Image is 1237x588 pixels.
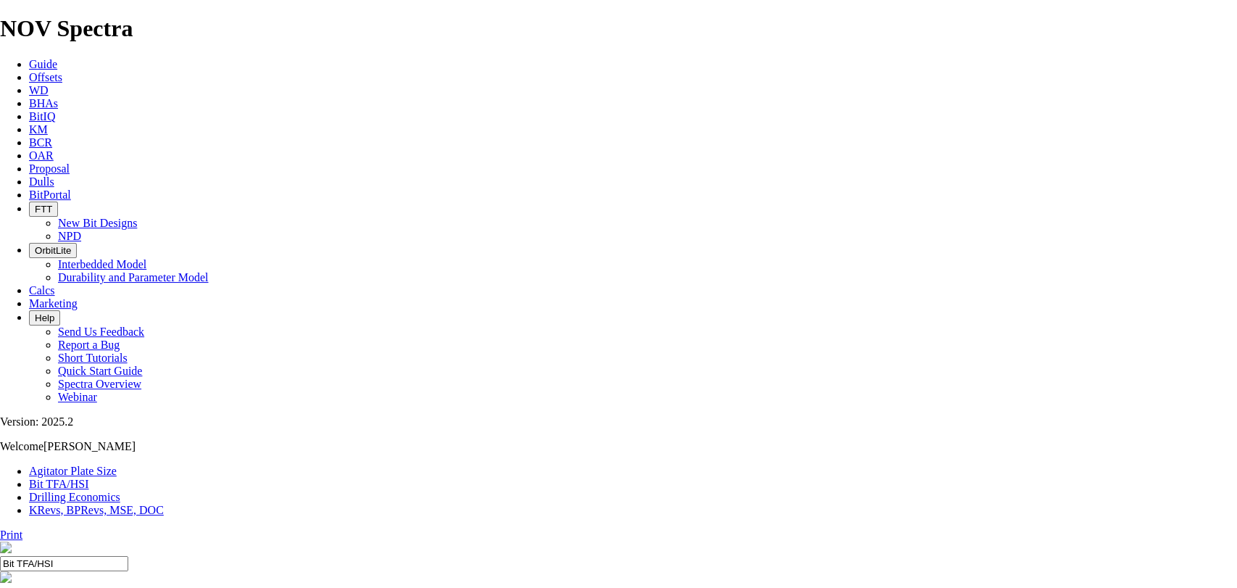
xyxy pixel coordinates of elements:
[29,71,62,83] a: Offsets
[58,230,81,242] a: NPD
[29,97,58,109] a: BHAs
[29,202,58,217] button: FTT
[29,175,54,188] a: Dulls
[58,365,142,377] a: Quick Start Guide
[58,258,146,270] a: Interbedded Model
[29,58,57,70] a: Guide
[58,326,144,338] a: Send Us Feedback
[29,297,78,310] a: Marketing
[58,378,141,390] a: Spectra Overview
[58,217,137,229] a: New Bit Designs
[35,312,54,323] span: Help
[29,162,70,175] a: Proposal
[29,310,60,326] button: Help
[29,136,52,149] a: BCR
[43,440,136,452] span: [PERSON_NAME]
[29,478,89,490] a: Bit TFA/HSI
[29,149,54,162] a: OAR
[29,465,117,477] a: Agitator Plate Size
[29,189,71,201] a: BitPortal
[29,123,48,136] a: KM
[29,491,120,503] a: Drilling Economics
[29,84,49,96] a: WD
[58,352,128,364] a: Short Tutorials
[29,110,55,123] a: BitIQ
[35,204,52,215] span: FTT
[29,243,77,258] button: OrbitLite
[58,391,97,403] a: Webinar
[58,339,120,351] a: Report a Bug
[58,271,209,283] a: Durability and Parameter Model
[29,504,164,516] a: KRevs, BPRevs, MSE, DOC
[35,245,71,256] span: OrbitLite
[29,284,55,297] a: Calcs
